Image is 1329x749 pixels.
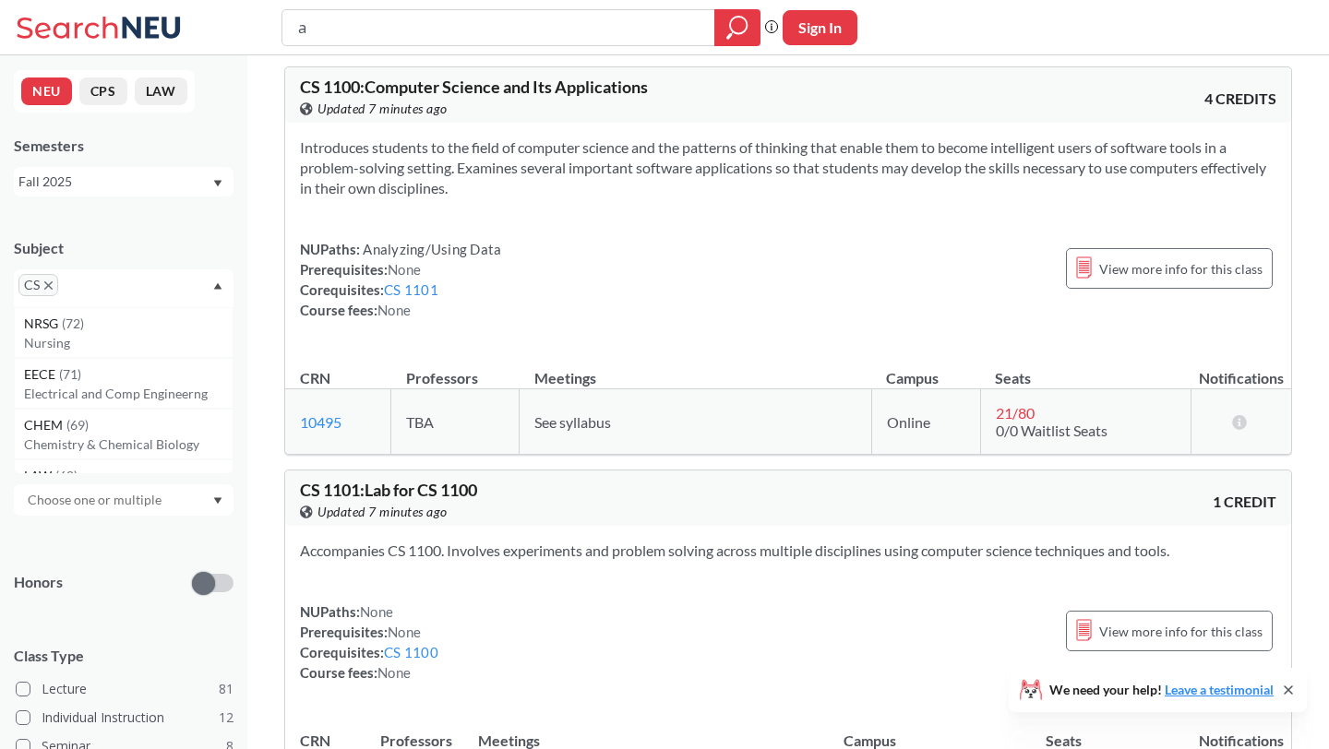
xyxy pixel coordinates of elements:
span: 12 [219,707,233,728]
svg: magnifying glass [726,15,748,41]
div: Fall 2025Dropdown arrow [14,167,233,196]
span: 21 / 80 [996,404,1035,422]
div: Subject [14,238,233,258]
span: CHEM [24,415,66,435]
div: NUPaths: Prerequisites: Corequisites: Course fees: [300,601,438,683]
a: Leave a testimonial [1165,682,1274,697]
p: Chemistry & Chemical Biology [24,435,233,454]
p: Electrical and Comp Engineerng [24,385,233,403]
a: 10495 [300,413,341,431]
span: 4 CREDITS [1204,89,1276,109]
svg: Dropdown arrow [213,282,222,290]
input: Choose one or multiple [18,489,174,511]
span: View more info for this class [1099,620,1263,643]
span: See syllabus [534,413,611,431]
span: None [377,664,411,681]
th: Notifications [1191,350,1291,389]
span: 81 [219,679,233,699]
span: None [388,624,421,640]
a: CS 1101 [384,281,438,298]
span: CS 1100 : Computer Science and Its Applications [300,77,648,97]
span: 1 CREDIT [1213,492,1276,512]
span: Analyzing/Using Data [360,241,501,257]
button: NEU [21,77,72,105]
p: Nursing [24,334,233,352]
span: Updated 7 minutes ago [317,502,448,522]
span: We need your help! [1049,684,1274,696]
div: Fall 2025 [18,172,211,192]
svg: Dropdown arrow [213,497,222,505]
section: Introduces students to the field of computer science and the patterns of thinking that enable the... [300,137,1276,198]
span: CSX to remove pill [18,274,58,296]
div: Semesters [14,136,233,156]
div: magnifying glass [714,9,760,46]
span: Class Type [14,646,233,666]
div: NUPaths: Prerequisites: Corequisites: Course fees: [300,239,501,320]
div: CSX to remove pillDropdown arrowNRSG(72)NursingEECE(71)Electrical and Comp EngineerngCHEM(69)Chem... [14,269,233,307]
span: None [377,302,411,318]
button: LAW [135,77,187,105]
td: TBA [391,389,520,455]
a: CS 1100 [384,644,438,660]
div: Dropdown arrow [14,484,233,516]
span: NRSG [24,314,62,334]
p: Honors [14,572,63,593]
span: None [388,261,421,278]
label: Lecture [16,677,233,701]
span: None [360,603,393,620]
span: LAW [24,466,55,486]
th: Meetings [520,350,872,389]
div: CRN [300,368,330,388]
span: Updated 7 minutes ago [317,99,448,119]
th: Seats [980,350,1191,389]
span: ( 69 ) [66,417,89,433]
span: ( 68 ) [55,468,78,483]
span: CS 1101 : Lab for CS 1100 [300,480,477,500]
td: Online [871,389,980,455]
th: Campus [871,350,980,389]
span: EECE [24,364,59,385]
button: Sign In [783,10,857,45]
th: Professors [391,350,520,389]
span: ( 72 ) [62,315,84,331]
span: ( 71 ) [59,366,81,382]
button: CPS [79,77,127,105]
svg: X to remove pill [44,281,53,290]
svg: Dropdown arrow [213,180,222,187]
span: 0/0 Waitlist Seats [996,422,1107,439]
span: View more info for this class [1099,257,1263,280]
label: Individual Instruction [16,706,233,730]
section: Accompanies CS 1100. Involves experiments and problem solving across multiple disciplines using c... [300,541,1276,561]
input: Class, professor, course number, "phrase" [296,12,701,43]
